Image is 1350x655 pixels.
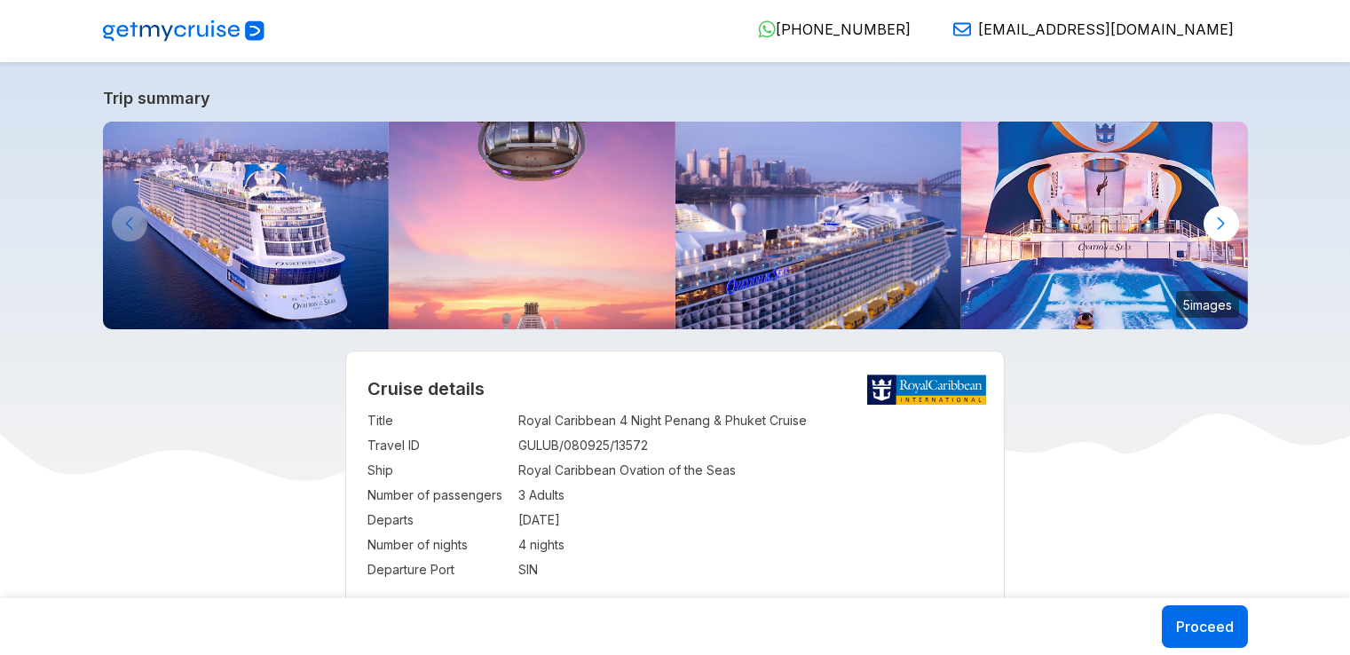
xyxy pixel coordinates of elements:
[367,483,509,508] td: Number of passengers
[518,557,983,582] td: SIN
[367,557,509,582] td: Departure Port
[953,20,971,38] img: Email
[367,378,983,399] h2: Cruise details
[509,458,518,483] td: :
[978,20,1234,38] span: [EMAIL_ADDRESS][DOMAIN_NAME]
[518,433,983,458] td: GULUB/080925/13572
[103,89,1248,107] a: Trip summary
[518,458,983,483] td: Royal Caribbean Ovation of the Seas
[367,458,509,483] td: Ship
[509,557,518,582] td: :
[509,508,518,533] td: :
[518,408,983,433] td: Royal Caribbean 4 Night Penang & Phuket Cruise
[509,433,518,458] td: :
[776,20,911,38] span: [PHONE_NUMBER]
[1176,291,1239,318] small: 5 images
[961,122,1248,329] img: ovation-of-the-seas-flowrider-sunset.jpg
[509,408,518,433] td: :
[939,20,1234,38] a: [EMAIL_ADDRESS][DOMAIN_NAME]
[367,408,509,433] td: Title
[675,122,962,329] img: ovation-of-the-seas-departing-from-sydney.jpg
[509,483,518,508] td: :
[367,533,509,557] td: Number of nights
[758,20,776,38] img: WhatsApp
[367,508,509,533] td: Departs
[509,533,518,557] td: :
[518,533,983,557] td: 4 nights
[389,122,675,329] img: north-star-sunset-ovation-of-the-seas.jpg
[518,508,983,533] td: [DATE]
[103,122,390,329] img: ovation-exterior-back-aerial-sunset-port-ship.jpg
[1162,605,1248,648] button: Proceed
[744,20,911,38] a: [PHONE_NUMBER]
[518,483,983,508] td: 3 Adults
[367,433,509,458] td: Travel ID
